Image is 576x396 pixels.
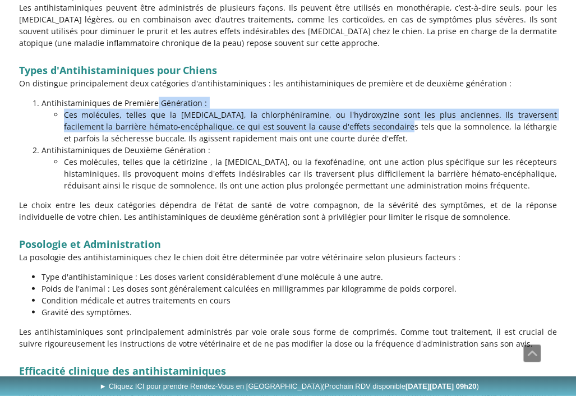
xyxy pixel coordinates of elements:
p: La posologie des antihistaminiques chez le chien doit être déterminée par votre vétérinaire selon... [19,251,557,263]
strong: Posologie et Administration [19,237,161,251]
p: Condition médicale et autres traitements en cours [42,294,557,306]
span: ► Cliquez ICI pour prendre Rendez-Vous en [GEOGRAPHIC_DATA] [99,382,479,390]
p: Type d'antihistaminique : Les doses varient considérablement d'une molécule à une autre. [42,271,557,283]
p: Antihistaminiques de Première Génération : [42,97,557,109]
p: Les antihistaminiques peuvent être administrés de plusieurs façons. Ils peuvent être utilisés en ... [19,2,557,49]
p: Gravité des symptômes. [42,306,557,318]
strong: Types d'Antihistaminiques pour Chiens [19,63,218,77]
p: Les antihistaminiques sont principalement administrés par voie orale sous forme de comprimés. Com... [19,326,557,349]
b: [DATE][DATE] 09h20 [405,382,477,390]
p: On distingue principalement deux catégories d'antihistaminiques : les antihistaminiques de premiè... [19,77,557,89]
p: Antihistaminiques de Deuxième Génération : [42,144,557,156]
p: Poids de l'animal : Les doses sont généralement calculées en milligrammes par kilogramme de poids... [42,283,557,294]
a: Défiler vers le haut [523,344,541,362]
span: (Prochain RDV disponible ) [322,382,479,390]
p: Le choix entre les deux catégories dépendra de l'état de santé de votre compagnon, de la sévérité... [19,199,557,223]
p: Ces molécules, telles que la [MEDICAL_DATA], la chlorphéniramine, ou l'hydroxyzine sont les plus ... [64,109,557,144]
span: Défiler vers le haut [524,345,541,362]
strong: Efficacité clinique des antihistaminiques [19,364,227,377]
p: Ces molécules, telles que la cétirizine , la [MEDICAL_DATA], ou la fexofénadine, ont une action p... [64,156,557,191]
